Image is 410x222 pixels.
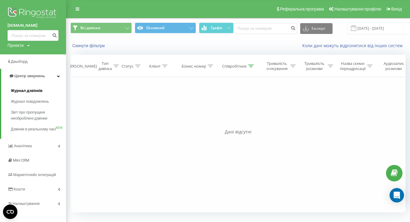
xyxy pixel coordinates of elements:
[182,64,206,69] div: Бізнес номер
[280,7,324,11] span: Реферальна програма
[334,7,381,11] span: Налаштування профілю
[11,99,49,105] span: Журнал повідомлень
[149,64,161,69] div: Клієнт
[265,61,289,71] div: Тривалість очікування
[11,85,66,96] a: Журнал дзвінків
[8,42,24,48] div: Проекти
[71,129,405,135] div: Дані відсутні
[379,61,408,71] div: Аудіозапис розмови
[13,201,40,206] span: Налаштування
[13,158,29,163] span: Mini CRM
[98,61,112,71] div: Тип дзвінка
[234,23,297,34] input: Пошук за номером
[14,144,32,148] span: Аналiтика
[71,43,108,48] button: Скинути фільтри
[11,109,63,121] span: Звіт про пропущені необроблені дзвінки
[11,124,66,135] a: Дзвінки в реальному часіNEW
[11,107,66,124] a: Звіт про пропущені необроблені дзвінки
[390,188,404,202] div: Open Intercom Messenger
[391,7,402,11] span: Вихід
[67,64,97,69] div: [PERSON_NAME]
[303,61,326,71] div: Тривалість розмови
[8,6,59,21] img: Ringostat logo
[13,172,56,177] span: Маркетплейс інтеграцій
[11,88,43,94] span: Журнал дзвінків
[11,126,56,132] span: Дзвінки в реальному часі
[8,23,59,29] a: [DOMAIN_NAME]
[80,26,100,30] span: Всі дзвінки
[1,69,66,83] a: Центр звернень
[302,43,405,48] a: Коли дані можуть відрізнятися вiд інших систем
[222,64,247,69] div: Співробітник
[11,96,66,107] a: Журнал повідомлень
[199,23,234,33] button: Графік
[14,187,25,191] span: Кошти
[122,64,134,69] div: Статус
[211,26,222,30] span: Графік
[300,23,333,34] button: Експорт
[135,23,196,33] button: Основний
[14,74,45,78] span: Центр звернень
[11,59,28,64] span: Дашборд
[3,205,17,219] button: Open CMP widget
[340,61,366,71] div: Назва схеми переадресації
[8,30,59,41] input: Пошук за номером
[71,23,132,33] button: Всі дзвінки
